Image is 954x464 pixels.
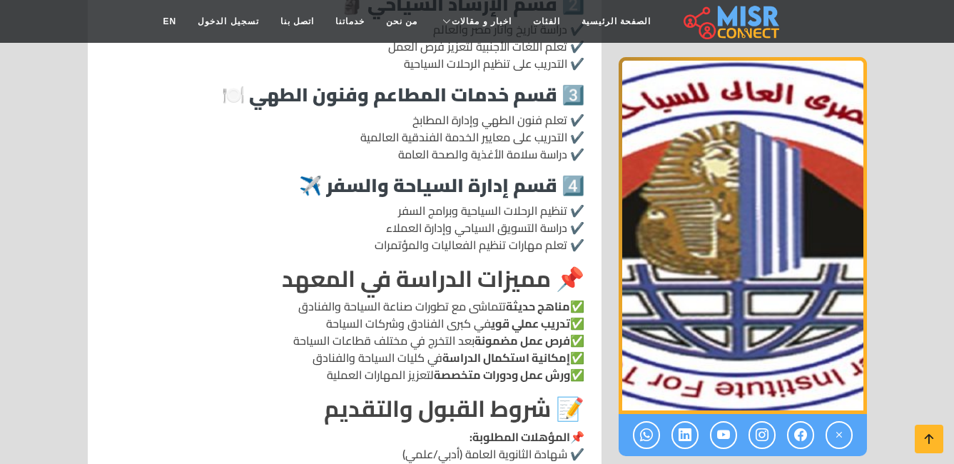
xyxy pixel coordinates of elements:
p: ✔️ دراسة تاريخ وآثار مصر والعالم ✔️ تعلم اللغات الأجنبية لتعزيز فرص العمل ✔️ التدريب على تنظيم ال... [105,21,584,72]
img: المعهد الفني للسياحة والفنادق بالمطرية [619,57,867,414]
a: اخبار و مقالات [428,8,522,35]
a: الفئات [522,8,571,35]
strong: فرص عمل مضمونة [475,330,570,351]
strong: 📌 مميزات الدراسة في المعهد [282,257,584,300]
strong: ورش عمل ودورات متخصصة [434,364,570,385]
strong: تدريب عملي قوي [491,313,570,334]
a: تسجيل الدخول [187,8,269,35]
strong: 📝 شروط القبول والتقديم [324,387,584,430]
a: EN [153,8,188,35]
div: 1 / 1 [619,57,867,414]
p: ✔️ تنظيم الرحلات السياحية وبرامج السفر ✔️ دراسة التسويق السياحي وإدارة العملاء ✔️ تعلم مهارات تنظ... [105,202,584,253]
a: خدماتنا [325,8,375,35]
p: ✅ تتماشى مع تطورات صناعة السياحة والفنادق ✅ في كبرى الفنادق وشركات السياحة ✅ بعد التخرج في مختلف ... [105,298,584,383]
a: الصفحة الرئيسية [571,8,661,35]
strong: مناهج حديثة [506,296,570,317]
span: اخبار و مقالات [452,15,512,28]
p: ✔️ تعلم فنون الطهي وإدارة المطابخ ✔️ التدريب على معايير الخدمة الفندقية العالمية ✔️ دراسة سلامة ا... [105,111,584,163]
a: اتصل بنا [270,8,325,35]
a: من نحن [375,8,428,35]
strong: 4️⃣ قسم إدارة السياحة والسفر ✈️ [299,168,584,203]
img: main.misr_connect [684,4,779,39]
strong: 3️⃣ قسم خدمات المطاعم وفنون الطهي 🍽️ [222,77,584,112]
strong: إمكانية استكمال الدراسة [442,347,570,368]
strong: المؤهلات المطلوبة: [470,426,570,448]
